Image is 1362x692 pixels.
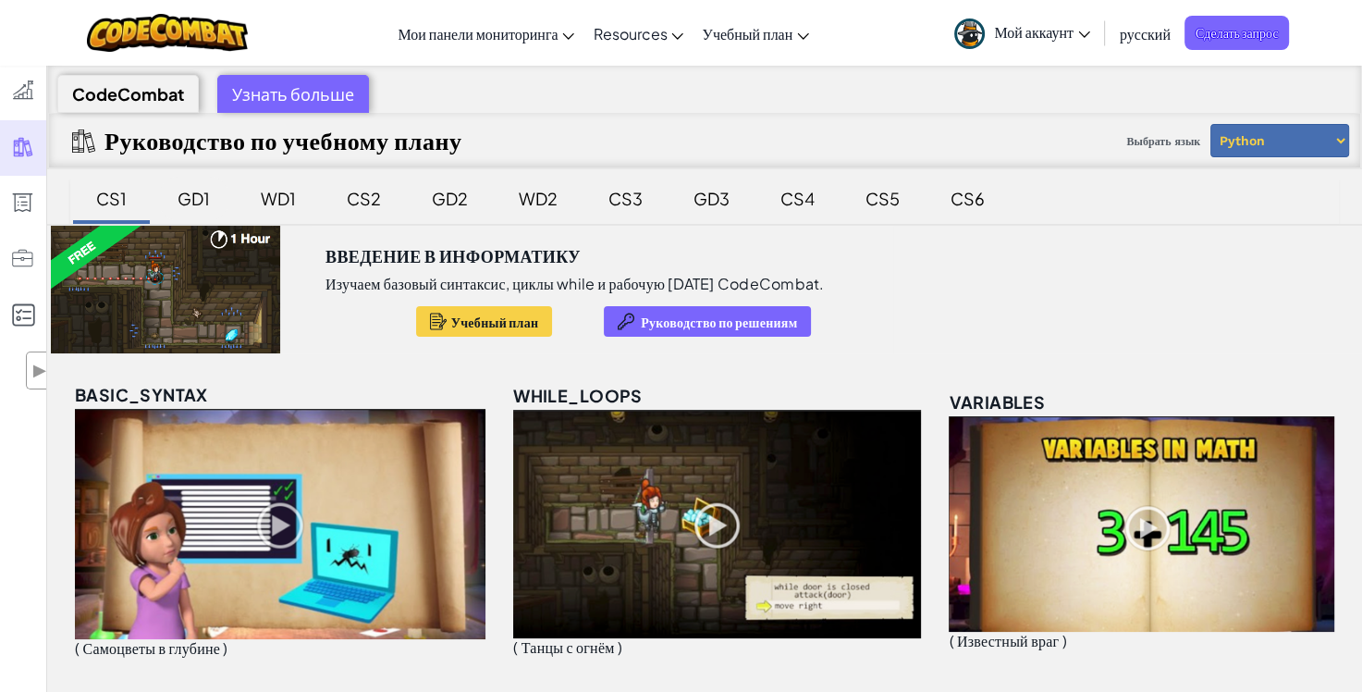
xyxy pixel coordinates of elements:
a: Мои панели мониторинга [388,8,583,58]
span: variables [949,391,1045,413]
img: IconCurriculumGuide.svg [72,130,95,153]
a: Resources [583,8,693,58]
span: ▶ [31,357,47,384]
span: Учебный план [451,315,539,329]
span: Самоцветы в глубине [82,638,220,658]
div: GD2 [413,177,486,220]
div: CS4 [762,177,833,220]
div: Узнать больше [217,75,369,113]
span: Мой аккаунт [994,22,1090,42]
div: WD2 [500,177,576,220]
img: basic_syntax_unlocked.png [75,409,485,639]
div: CS2 [328,177,399,220]
span: Известный враг [957,631,1059,650]
h3: Введение в Информатику [325,242,581,270]
span: русский [1120,24,1171,43]
img: while_loops_unlocked.png [513,410,921,638]
span: ( [75,638,80,658]
a: Сделать запрос [1184,16,1290,50]
button: Руководство по решениям [604,306,811,337]
div: WD1 [242,177,314,220]
span: while_loops [513,385,642,406]
span: ) [1061,631,1066,650]
img: CodeCombat logo [87,14,249,52]
span: basic_syntax [75,384,208,405]
span: Мои панели мониторинга [398,24,558,43]
button: Учебный план [416,306,553,337]
div: GD1 [159,177,228,220]
div: CodeCombat [57,75,199,113]
span: ) [618,637,622,657]
p: Изучаем базовый синтаксис, циклы while и рабочую [DATE] CodeCombat. [325,275,824,293]
span: Учебный план [702,24,792,43]
div: CS3 [590,177,661,220]
span: ( [949,631,953,650]
div: CS5 [847,177,918,220]
a: Мой аккаунт [945,4,1099,62]
span: Танцы с огнём [521,637,615,657]
span: ) [223,638,227,658]
span: Resources [593,24,667,43]
span: Выбрать язык [1119,128,1208,155]
a: Учебный план [693,8,818,58]
span: ( [513,637,518,657]
div: GD3 [675,177,748,220]
div: CS6 [932,177,1003,220]
h2: Руководство по учебному плану [104,124,461,157]
img: avatar [954,19,985,49]
a: русский [1110,8,1180,58]
img: variables_unlocked.png [949,416,1334,632]
div: CS1 [78,177,145,220]
span: Руководство по решениям [641,315,797,329]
